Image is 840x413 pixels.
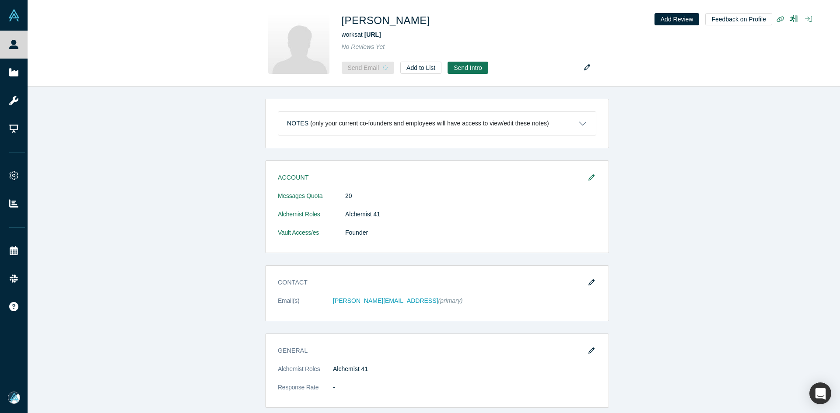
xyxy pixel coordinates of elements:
[278,228,345,246] dt: Vault Access/es
[438,297,462,304] span: (primary)
[333,297,438,304] a: [PERSON_NAME][EMAIL_ADDRESS]
[345,228,596,237] dd: Founder
[8,9,20,21] img: Alchemist Vault Logo
[310,120,549,127] p: (only your current co-founders and employees will have access to view/edit these notes)
[333,364,596,374] dd: Alchemist 41
[654,13,700,25] button: Add Review
[278,191,345,210] dt: Messages Quota
[342,62,395,74] button: Send Email
[278,210,345,228] dt: Alchemist Roles
[278,383,333,401] dt: Response Rate
[268,13,329,74] img: Deana Anglin's Profile Image
[278,364,333,383] dt: Alchemist Roles
[364,31,381,38] a: [URL]
[342,13,430,28] h1: [PERSON_NAME]
[278,112,596,135] button: Notes (only your current co-founders and employees will have access to view/edit these notes)
[400,62,441,74] button: Add to List
[705,13,772,25] button: Feedback on Profile
[278,278,584,287] h3: Contact
[278,296,333,315] dt: Email(s)
[333,383,596,392] dd: -
[345,191,596,201] dd: 20
[342,31,381,38] span: works at
[448,62,488,74] button: Send Intro
[278,346,584,355] h3: General
[342,43,385,50] span: No Reviews Yet
[287,119,308,128] h3: Notes
[278,173,584,182] h3: Account
[8,392,20,404] img: Mia Scott's Account
[345,210,596,219] dd: Alchemist 41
